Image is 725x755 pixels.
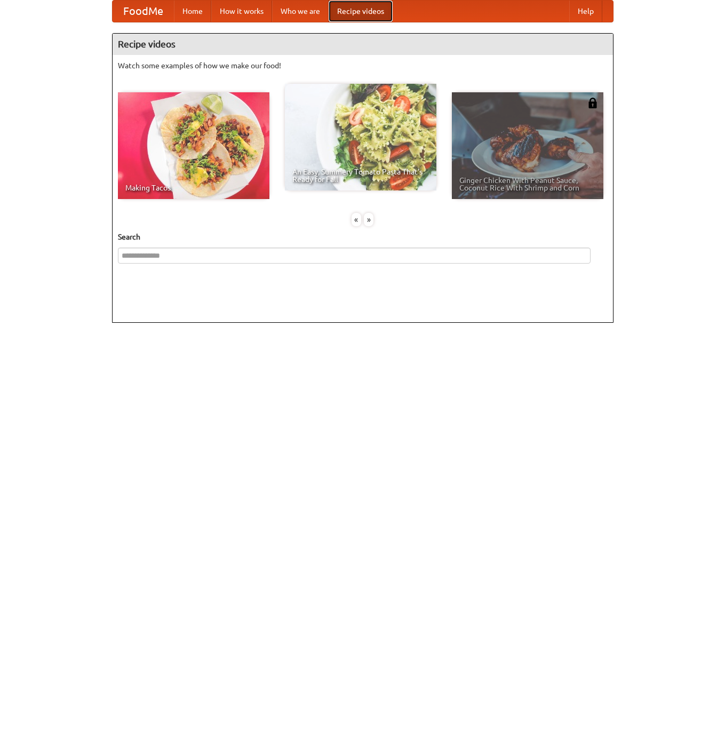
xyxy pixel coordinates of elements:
p: Watch some examples of how we make our food! [118,60,608,71]
a: FoodMe [113,1,174,22]
a: Making Tacos [118,92,269,199]
a: Home [174,1,211,22]
a: How it works [211,1,272,22]
a: Help [569,1,602,22]
h5: Search [118,232,608,242]
div: » [364,213,373,226]
img: 483408.png [587,98,598,108]
a: Recipe videos [329,1,393,22]
a: Who we are [272,1,329,22]
a: An Easy, Summery Tomato Pasta That's Ready for Fall [285,84,436,190]
div: « [352,213,361,226]
h4: Recipe videos [113,34,613,55]
span: An Easy, Summery Tomato Pasta That's Ready for Fall [292,168,429,183]
span: Making Tacos [125,184,262,192]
